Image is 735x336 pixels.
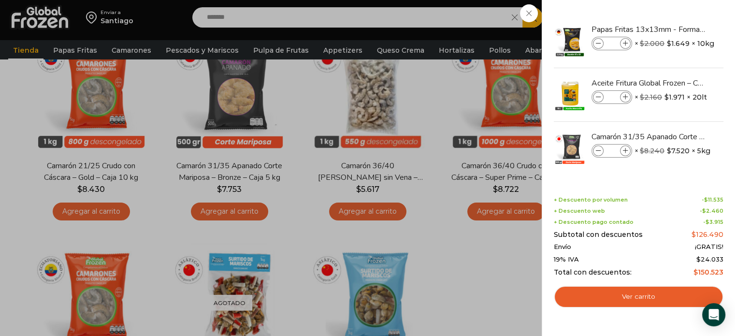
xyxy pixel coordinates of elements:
[591,131,706,142] a: Camarón 31/35 Apanado Corte Mariposa - Bronze - Caja 5 kg
[693,268,723,277] bdi: 150.523
[634,37,714,50] span: × × 10kg
[554,256,579,263] span: 19% IVA
[640,93,662,102] bdi: 2.160
[554,268,632,277] span: Total con descuentos:
[640,39,644,48] span: $
[704,196,723,203] bdi: 11.535
[640,39,664,48] bdi: 2.000
[702,207,723,214] bdi: 2.460
[640,146,664,155] bdi: 8.240
[554,197,628,203] span: + Descuento por volumen
[554,243,571,251] span: Envío
[703,219,723,225] span: -
[554,219,634,225] span: + Descuento pago contado
[664,92,685,102] bdi: 1.971
[692,230,723,239] bdi: 126.490
[554,231,643,239] span: Subtotal con descuentos
[692,230,696,239] span: $
[634,90,707,104] span: × × 20lt
[693,268,698,277] span: $
[634,144,710,158] span: × × 5kg
[554,208,605,214] span: + Descuento web
[702,197,723,203] span: -
[702,207,706,214] span: $
[605,38,619,49] input: Product quantity
[667,146,671,156] span: $
[605,146,619,156] input: Product quantity
[702,303,725,326] div: Open Intercom Messenger
[667,39,690,48] bdi: 1.649
[591,24,706,35] a: Papas Fritas 13x13mm - Formato 2,5 kg - Caja 10 kg
[706,219,709,225] span: $
[591,78,706,88] a: Aceite Fritura Global Frozen – Caja 20 litros
[667,39,671,48] span: $
[700,208,723,214] span: -
[554,286,723,308] a: Ver carrito
[704,196,708,203] span: $
[640,93,644,102] span: $
[664,92,669,102] span: $
[640,146,644,155] span: $
[605,92,619,102] input: Product quantity
[706,219,723,225] bdi: 3.915
[667,146,690,156] bdi: 7.520
[696,255,701,263] span: $
[695,243,723,251] span: ¡GRATIS!
[696,255,723,263] span: 24.033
